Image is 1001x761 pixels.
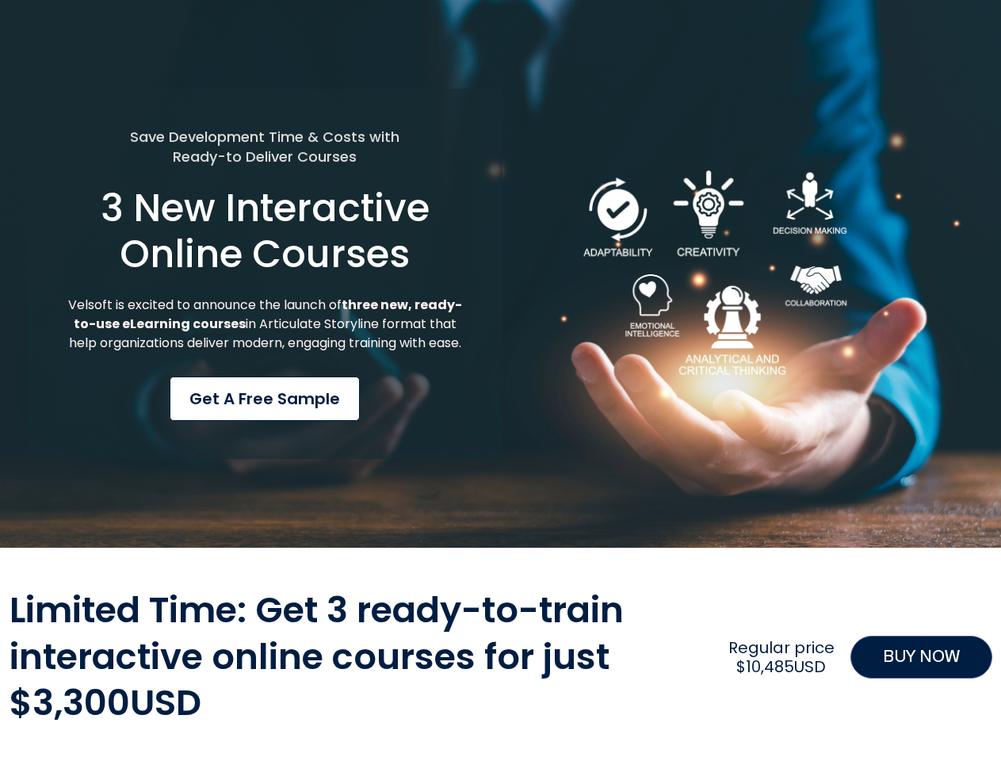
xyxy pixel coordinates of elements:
p: Velsoft is excited to announce the launch of in Articulate Storyline format that help organizatio... [66,296,464,353]
span: BUY NOW [883,644,960,670]
a: BUY NOW [850,636,992,679]
h2: Limited Time: Get 3 ready-to-train interactive online courses for just $3,300USD [10,587,713,727]
h2: Regular price $10,485USD [720,638,842,676]
span: Get a Free Sample [189,387,340,411]
h1: 3 New Interactive Online Courses [66,185,464,277]
h5: Save Development Time & Costs with Ready-to Deliver Courses [66,127,464,166]
strong: three new, ready-to-use eLearning courses [74,296,462,333]
a: Get a Free Sample [170,377,360,421]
